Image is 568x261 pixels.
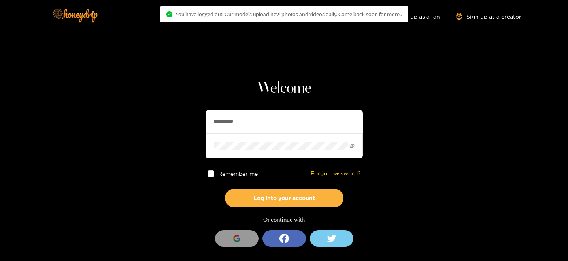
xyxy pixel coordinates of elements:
[206,79,363,98] h1: Welcome
[311,170,361,177] a: Forgot password?
[456,13,521,20] a: Sign up as a creator
[206,215,363,224] div: Or continue with
[386,13,440,20] a: Sign up as a fan
[349,143,355,148] span: eye-invisible
[166,11,172,17] span: check-circle
[225,189,343,207] button: Log into your account
[175,11,402,17] span: You have logged out. Our models upload new photos and videos daily. Come back soon for more..
[218,171,257,177] span: Remember me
